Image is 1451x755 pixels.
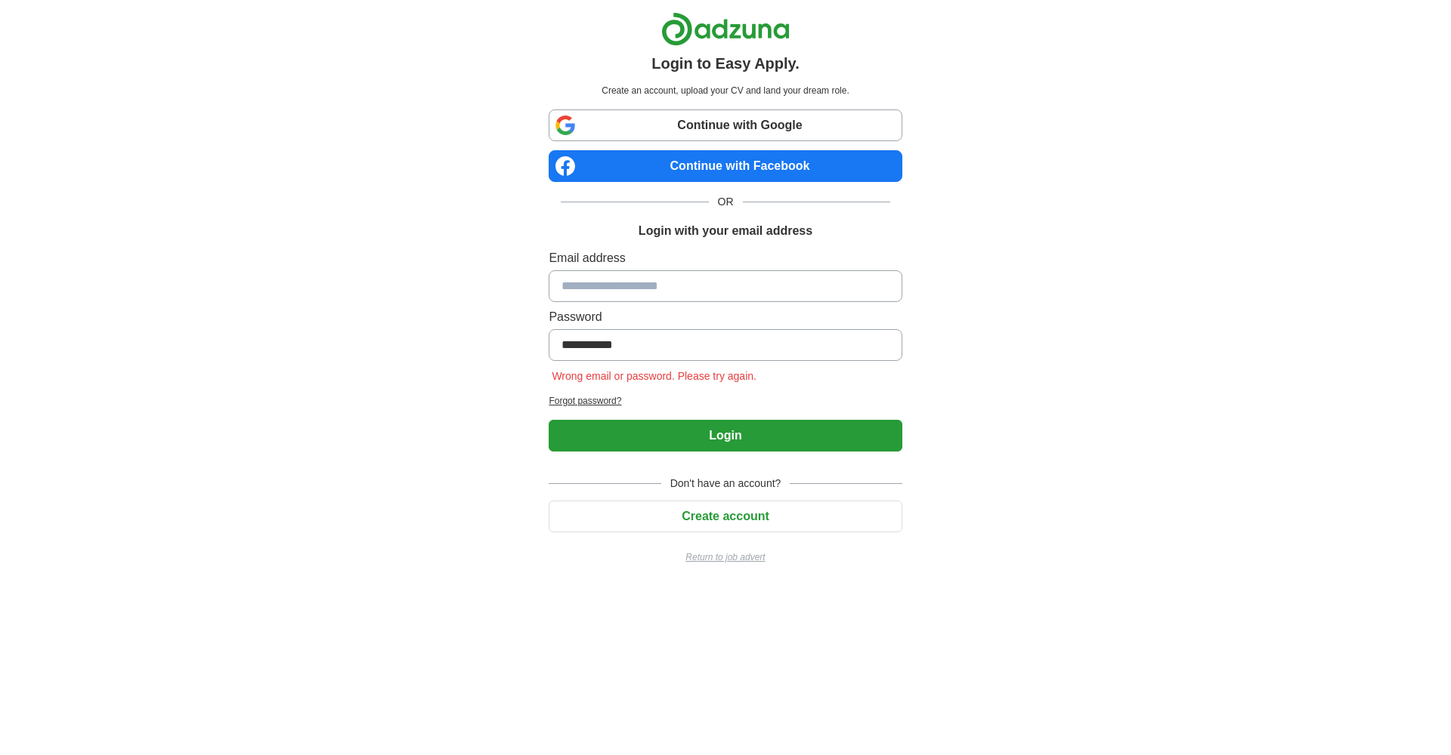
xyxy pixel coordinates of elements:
label: Password [549,308,902,326]
img: Adzuna logo [661,12,790,46]
span: OR [709,194,743,210]
a: Continue with Facebook [549,150,902,182]
a: Continue with Google [549,109,902,141]
a: Forgot password? [549,394,902,408]
a: Return to job advert [549,550,902,564]
label: Email address [549,249,902,267]
button: Create account [549,501,902,532]
span: Wrong email or password. Please try again. [549,370,760,382]
h1: Login to Easy Apply. [651,52,800,75]
button: Login [549,420,902,451]
a: Create account [549,510,902,522]
p: Create an account, upload your CV and land your dream role. [552,84,899,97]
span: Don't have an account? [661,476,790,492]
h1: Login with your email address [639,222,812,240]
